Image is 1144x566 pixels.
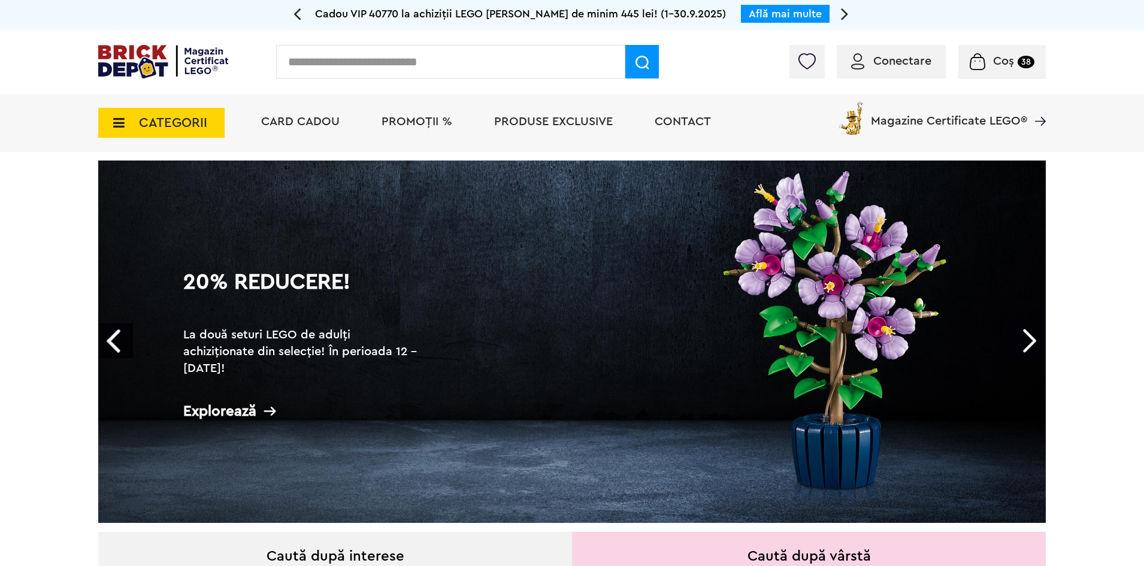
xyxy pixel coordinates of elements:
span: Conectare [873,55,931,67]
h1: 20% Reducere! [183,271,423,314]
span: Coș [993,55,1014,67]
h2: La două seturi LEGO de adulți achiziționate din selecție! În perioada 12 - [DATE]! [183,326,423,377]
a: Contact [655,116,711,128]
span: CATEGORII [139,116,207,129]
a: Next [1011,323,1046,358]
a: Card Cadou [261,116,340,128]
div: Explorează [183,404,423,419]
a: PROMOȚII % [382,116,452,128]
a: Află mai multe [749,8,822,19]
a: Magazine Certificate LEGO® [1027,99,1046,111]
a: Produse exclusive [494,116,613,128]
span: Magazine Certificate LEGO® [871,99,1027,127]
span: Cadou VIP 40770 la achiziții LEGO [PERSON_NAME] de minim 445 lei! (1-30.9.2025) [315,8,726,19]
a: Prev [98,323,133,358]
a: 20% Reducere!La două seturi LEGO de adulți achiziționate din selecție! În perioada 12 - [DATE]!Ex... [98,161,1046,523]
a: Conectare [851,55,931,67]
small: 38 [1018,56,1034,68]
